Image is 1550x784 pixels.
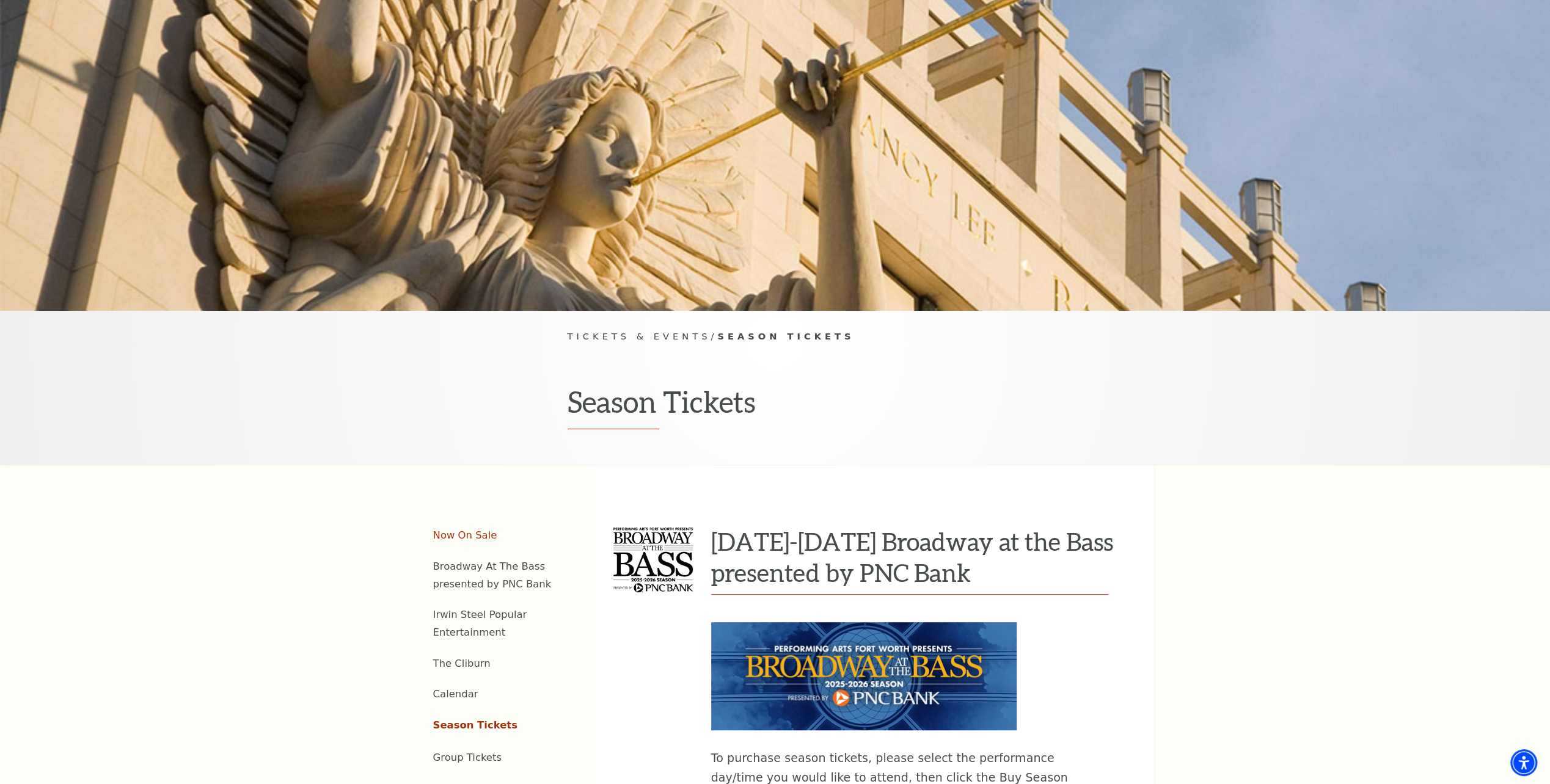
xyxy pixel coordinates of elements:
[711,526,1117,588] h3: [DATE]-[DATE] Broadway at the Bass presented by PNC Bank
[1510,749,1537,776] div: Accessibility Menu
[433,658,491,669] a: The Cliburn
[568,329,983,344] p: /
[711,622,1017,730] img: To purchase season tickets, please select the performance day/time you would like to attend, then...
[568,331,711,341] span: Tickets & Events
[433,609,527,638] a: Irwin Steel Popular Entertainment
[433,688,478,700] a: Calendar
[568,384,983,429] h1: Season Tickets
[433,561,552,590] a: Broadway At The Bass presented by PNC Bank
[433,529,497,541] a: Now On Sale
[433,752,502,763] a: Group Tickets
[433,719,517,731] a: Season Tickets
[613,528,693,592] img: 2025-2026 Broadway at the Bass presented by PNC Bank
[717,331,854,341] span: Season Tickets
